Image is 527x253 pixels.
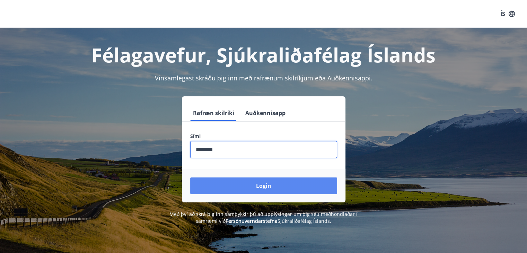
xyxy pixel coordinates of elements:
[190,133,337,140] label: Sími
[23,42,505,68] h1: Félagavefur, Sjúkraliðafélag Íslands
[155,74,372,82] span: Vinsamlegast skráðu þig inn með rafrænum skilríkjum eða Auðkennisappi.
[190,177,337,194] button: Login
[226,218,278,224] a: Persónuverndarstefna
[169,211,358,224] span: Með því að skrá þig inn samþykkir þú að upplýsingar um þig séu meðhöndlaðar í samræmi við Sjúkral...
[497,8,519,20] button: ÍS
[190,105,237,121] button: Rafræn skilríki
[243,105,288,121] button: Auðkennisapp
